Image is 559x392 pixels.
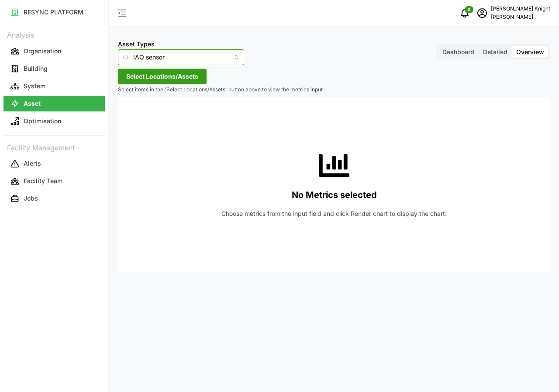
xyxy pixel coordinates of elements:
[3,61,105,76] button: Building
[3,96,105,111] button: Asset
[3,43,105,59] button: Organisation
[3,95,105,112] a: Asset
[24,82,45,90] p: System
[3,113,105,129] button: Optimisation
[24,8,83,17] p: RESYNC PLATFORM
[24,194,38,203] p: Jobs
[3,141,105,153] p: Facility Management
[3,156,105,172] button: Alerts
[468,7,470,13] span: 0
[442,48,474,56] span: Dashboard
[3,155,105,173] a: Alerts
[3,78,105,94] button: System
[3,4,105,20] button: RESYNC PLATFORM
[3,173,105,190] a: Facility Team
[24,159,41,168] p: Alerts
[292,188,377,202] p: No Metrics selected
[3,112,105,130] a: Optimisation
[491,13,550,21] p: [PERSON_NAME]
[3,28,105,41] p: Analysis
[118,86,550,94] p: Select items in the 'Select Locations/Assets' button above to view the metrics input
[516,48,544,56] span: Overview
[491,5,550,13] p: [PERSON_NAME] Knight
[24,117,61,125] p: Optimisation
[3,173,105,189] button: Facility Team
[126,69,198,84] span: Select Locations/Assets
[3,190,105,208] a: Jobs
[3,60,105,77] a: Building
[473,4,491,22] button: schedule
[3,42,105,60] a: Organisation
[24,47,61,56] p: Organisation
[24,64,48,73] p: Building
[3,3,105,21] a: RESYNC PLATFORM
[24,177,62,185] p: Facility Team
[118,39,155,49] label: Asset Types
[24,99,41,108] p: Asset
[3,77,105,95] a: System
[3,191,105,207] button: Jobs
[118,69,207,84] button: Select Locations/Assets
[456,4,473,22] button: notifications
[483,48,507,56] span: Detailed
[221,209,447,218] p: Choose metrics from the input field and click Render chart to display the chart.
